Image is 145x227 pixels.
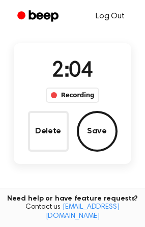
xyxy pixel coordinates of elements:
[85,4,135,29] a: Log Out
[6,203,139,221] span: Contact us
[46,204,120,220] a: [EMAIL_ADDRESS][DOMAIN_NAME]
[46,88,99,103] div: Recording
[10,7,68,26] a: Beep
[77,111,118,152] button: Save Audio Record
[28,111,69,152] button: Delete Audio Record
[52,61,93,82] span: 2:04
